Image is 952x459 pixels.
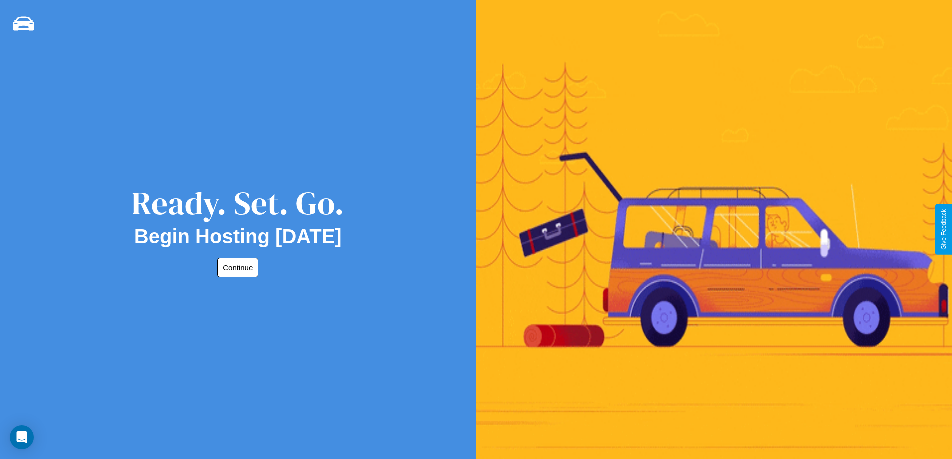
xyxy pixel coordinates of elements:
[217,258,258,277] button: Continue
[940,209,947,250] div: Give Feedback
[131,181,344,225] div: Ready. Set. Go.
[10,425,34,449] div: Open Intercom Messenger
[134,225,342,248] h2: Begin Hosting [DATE]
